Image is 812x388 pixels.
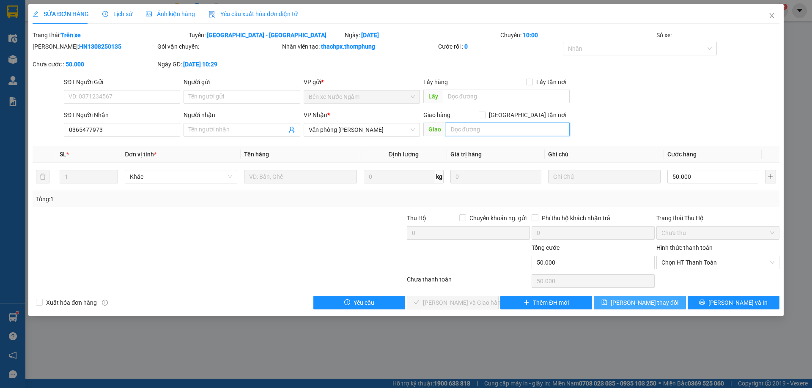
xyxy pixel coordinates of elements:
[282,42,436,51] div: Nhân viên tạo:
[188,30,344,40] div: Tuyến:
[36,170,49,183] button: delete
[500,296,592,309] button: plusThêm ĐH mới
[656,30,780,40] div: Số xe:
[423,112,450,118] span: Giao hàng
[157,42,280,51] div: Gói vận chuyển:
[423,90,443,103] span: Lấy
[304,77,420,87] div: VP gửi
[184,110,300,120] div: Người nhận
[601,299,607,306] span: save
[533,298,569,307] span: Thêm ĐH mới
[667,151,697,158] span: Cước hàng
[450,151,482,158] span: Giá trị hàng
[499,30,656,40] div: Chuyến:
[423,123,446,136] span: Giao
[313,296,405,309] button: exclamation-circleYêu cầu
[423,79,448,85] span: Lấy hàng
[548,170,661,183] input: Ghi Chú
[524,299,529,306] span: plus
[244,151,269,158] span: Tên hàng
[344,299,350,306] span: exclamation-circle
[64,110,180,120] div: SĐT Người Nhận
[33,11,89,17] span: SỬA ĐƠN HÀNG
[661,256,774,269] span: Chọn HT Thanh Toán
[466,213,530,223] span: Chuyển khoản ng. gửi
[443,90,570,103] input: Dọc đường
[102,300,108,306] span: info-circle
[33,60,156,69] div: Chưa cước :
[36,194,313,204] div: Tổng: 1
[244,170,357,183] input: VD: Bàn, Ghế
[389,151,419,158] span: Định lượng
[32,30,188,40] div: Trạng thái:
[760,4,784,28] button: Close
[130,170,232,183] span: Khác
[43,298,100,307] span: Xuất hóa đơn hàng
[288,126,295,133] span: user-add
[407,215,426,221] span: Thu Hộ
[532,244,560,251] span: Tổng cước
[708,298,768,307] span: [PERSON_NAME] và In
[33,11,38,17] span: edit
[406,275,531,290] div: Chưa thanh toán
[656,244,713,251] label: Hình thức thanh toán
[699,299,705,306] span: printer
[438,42,561,51] div: Cước rồi :
[321,43,375,50] b: thachpx.thomphung
[146,11,152,17] span: picture
[102,11,108,17] span: clock-circle
[361,32,379,38] b: [DATE]
[207,32,326,38] b: [GEOGRAPHIC_DATA] - [GEOGRAPHIC_DATA]
[60,151,66,158] span: SL
[66,61,84,68] b: 50.000
[435,170,444,183] span: kg
[538,213,614,223] span: Phí thu hộ khách nhận trả
[486,110,570,120] span: [GEOGRAPHIC_DATA] tận nơi
[125,151,156,158] span: Đơn vị tính
[446,123,570,136] input: Dọc đường
[79,43,121,50] b: HN1308250135
[208,11,298,17] span: Yêu cầu xuất hóa đơn điện tử
[60,32,81,38] b: Trên xe
[656,213,779,223] div: Trạng thái Thu Hộ
[146,11,195,17] span: Ảnh kiện hàng
[102,11,132,17] span: Lịch sử
[304,112,327,118] span: VP Nhận
[33,42,156,51] div: [PERSON_NAME]:
[523,32,538,38] b: 10:00
[688,296,779,309] button: printer[PERSON_NAME] và In
[533,77,570,87] span: Lấy tận nơi
[64,77,180,87] div: SĐT Người Gửi
[765,170,776,183] button: plus
[661,227,774,239] span: Chưa thu
[450,170,541,183] input: 0
[594,296,686,309] button: save[PERSON_NAME] thay đổi
[464,43,468,50] b: 0
[344,30,500,40] div: Ngày:
[354,298,374,307] span: Yêu cầu
[768,12,775,19] span: close
[611,298,678,307] span: [PERSON_NAME] thay đổi
[309,90,415,103] span: Bến xe Nước Ngầm
[545,146,664,163] th: Ghi chú
[184,77,300,87] div: Người gửi
[208,11,215,18] img: icon
[407,296,499,309] button: check[PERSON_NAME] và Giao hàng
[157,60,280,69] div: Ngày GD:
[183,61,217,68] b: [DATE] 10:29
[309,123,415,136] span: Văn phòng Quỳnh Lưu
